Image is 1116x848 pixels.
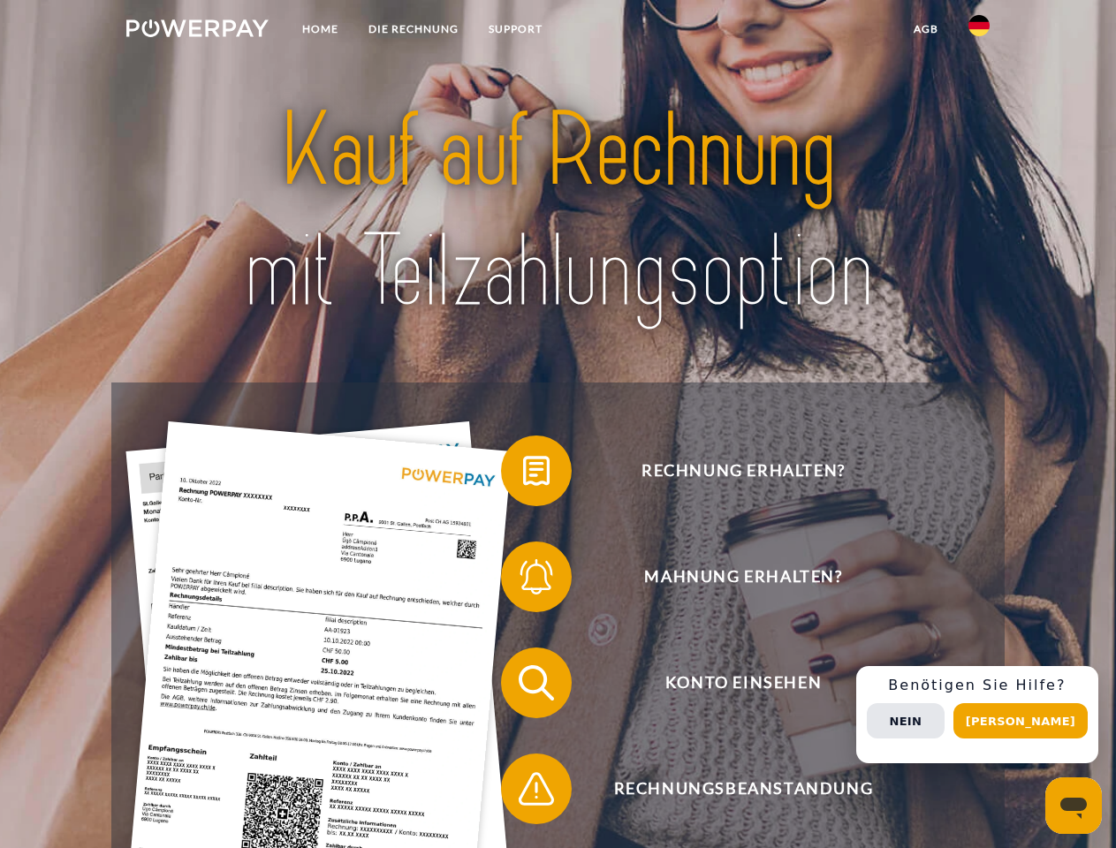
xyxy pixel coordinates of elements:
span: Rechnungsbeanstandung [527,753,960,824]
span: Rechnung erhalten? [527,435,960,506]
a: Home [287,13,353,45]
img: qb_bell.svg [514,555,558,599]
button: Konto einsehen [501,647,960,718]
span: Konto einsehen [527,647,960,718]
h3: Benötigen Sie Hilfe? [867,677,1088,694]
button: Mahnung erhalten? [501,541,960,612]
img: title-powerpay_de.svg [169,85,947,338]
span: Mahnung erhalten? [527,541,960,612]
button: Rechnungsbeanstandung [501,753,960,824]
button: [PERSON_NAME] [953,703,1088,738]
img: de [968,15,990,36]
button: Nein [867,703,945,738]
a: agb [899,13,953,45]
img: logo-powerpay-white.svg [126,19,269,37]
a: SUPPORT [474,13,558,45]
img: qb_warning.svg [514,767,558,811]
button: Rechnung erhalten? [501,435,960,506]
div: Schnellhilfe [856,666,1098,763]
img: qb_search.svg [514,661,558,705]
iframe: Schaltfläche zum Öffnen des Messaging-Fensters [1045,777,1102,834]
a: DIE RECHNUNG [353,13,474,45]
img: qb_bill.svg [514,449,558,493]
